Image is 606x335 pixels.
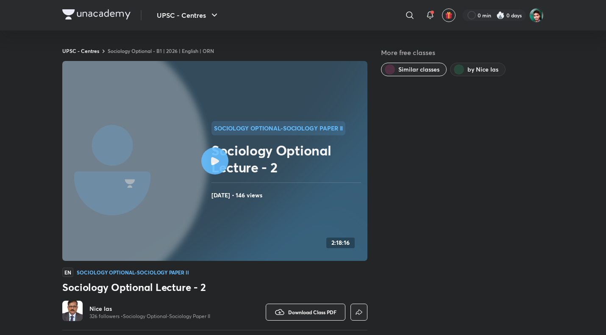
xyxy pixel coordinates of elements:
[211,142,364,176] h2: Sociology Optional Lecture - 2
[108,47,214,54] a: Sociology Optional - B1 | 2026 | English | ORN
[331,239,350,246] h4: 2:18:16
[398,65,439,74] span: Similar classes
[450,63,506,76] button: by Nice Ias
[152,7,225,24] button: UPSC - Centres
[467,65,498,74] span: by Nice Ias
[89,313,210,320] p: 326 followers • Sociology Optional-Sociology Paper II
[62,268,73,277] span: EN
[496,11,505,19] img: streak
[62,280,367,294] h3: Sociology Optional Lecture - 2
[288,309,336,316] span: Download Class PDF
[442,8,456,22] button: avatar
[445,11,453,19] img: avatar
[62,9,131,19] img: Company Logo
[62,9,131,22] a: Company Logo
[62,47,99,54] a: UPSC - Centres
[62,301,83,321] img: Avatar
[381,63,447,76] button: Similar classes
[381,47,544,58] h5: More free classes
[266,304,345,321] button: Download Class PDF
[77,270,189,275] h4: Sociology Optional-Sociology Paper II
[89,305,210,313] a: Nice Ias
[211,190,364,201] h4: [DATE] • 146 views
[529,8,544,22] img: Avinash Gupta
[62,301,83,323] a: Avatar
